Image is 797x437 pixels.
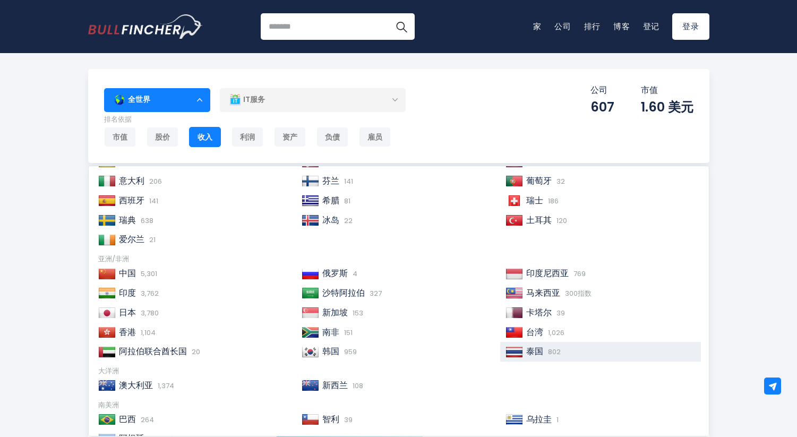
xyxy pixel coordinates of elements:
font: 亚洲/非洲 [98,254,129,264]
font: 1.60 美元 [641,98,693,116]
font: 香港 [119,326,136,338]
font: 959 [344,347,357,357]
font: 1,104 [141,328,156,338]
font: 台湾 [526,326,543,338]
font: 1,374 [158,381,174,391]
font: 1,026 [548,328,564,338]
font: 资产 [282,132,297,142]
a: 博客 [613,21,630,32]
font: 乌拉圭 [526,413,552,425]
font: 澳大利亚 [119,379,153,391]
font: 81 [344,196,350,206]
font: 32 [556,176,565,186]
font: 马来西亚 [526,287,560,299]
font: 607 [590,98,614,116]
font: 22 [344,216,353,226]
font: 802 [548,347,561,357]
a: 登录 [672,13,709,40]
font: 全世界 [128,94,150,105]
font: 负债 [325,132,340,142]
font: 新加坡 [322,306,348,319]
font: 俄罗斯 [322,267,348,279]
font: IT服务 [243,94,265,105]
a: 家 [533,21,542,32]
font: 登录 [682,21,699,32]
font: 阿拉伯联合酋长国 [119,345,187,357]
font: 股价 [155,132,170,142]
font: 智利 [322,413,339,425]
font: 327 [370,288,382,298]
font: 芬兰 [322,175,339,187]
font: 大洋洲 [98,366,119,376]
font: 爱尔兰 [119,233,144,245]
font: 西班牙 [119,194,144,207]
font: 希腊 [322,194,339,207]
img: Bullfincher 徽标 [88,14,203,39]
font: 日本 [119,306,136,319]
font: 南美洲 [98,400,119,410]
font: 4 [353,269,357,279]
font: 中国 [119,267,136,279]
font: 1 [556,415,559,425]
font: 206 [149,176,162,186]
font: 新西兰 [322,379,348,391]
font: 141 [344,176,353,186]
font: 638 [141,216,153,226]
font: 收入 [198,132,212,142]
font: 39 [344,415,353,425]
font: 186 [548,196,559,206]
a: 前往主页 [88,14,202,39]
font: 264 [141,415,154,425]
a: 登记 [643,21,660,32]
font: 巴西 [119,413,136,425]
font: 排名依据 [104,114,132,124]
font: 土耳其 [526,214,552,226]
font: 108 [353,381,363,391]
font: 意大利 [119,175,144,187]
font: 151 [344,328,353,338]
font: 3,762 [141,288,159,298]
font: 葡萄牙 [526,175,552,187]
font: 瑞士 [526,194,543,207]
font: 市值 [113,132,127,142]
font: 雇员 [367,132,382,142]
font: 300指数 [565,288,592,298]
font: 泰国 [526,345,543,357]
font: 153 [353,308,363,318]
a: 公司 [554,21,571,32]
font: 利润 [240,132,255,142]
font: 5,301 [141,269,157,279]
font: 141 [149,196,158,206]
font: 韩国 [322,345,339,357]
font: 冰岛 [322,214,339,226]
font: 卡塔尔 [526,306,552,319]
font: 印度尼西亚 [526,267,569,279]
font: 769 [573,269,586,279]
a: 排行 [584,21,601,32]
font: 南非 [322,326,339,338]
font: 公司 [590,84,607,96]
font: 3,780 [141,308,159,318]
font: 21 [149,235,156,245]
font: 120 [556,216,567,226]
font: 20 [192,347,200,357]
font: 印度 [119,287,136,299]
button: 搜索 [388,13,415,40]
font: 瑞典 [119,214,136,226]
font: 39 [556,308,565,318]
font: 市值 [641,84,658,96]
font: 沙特阿拉伯 [322,287,365,299]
